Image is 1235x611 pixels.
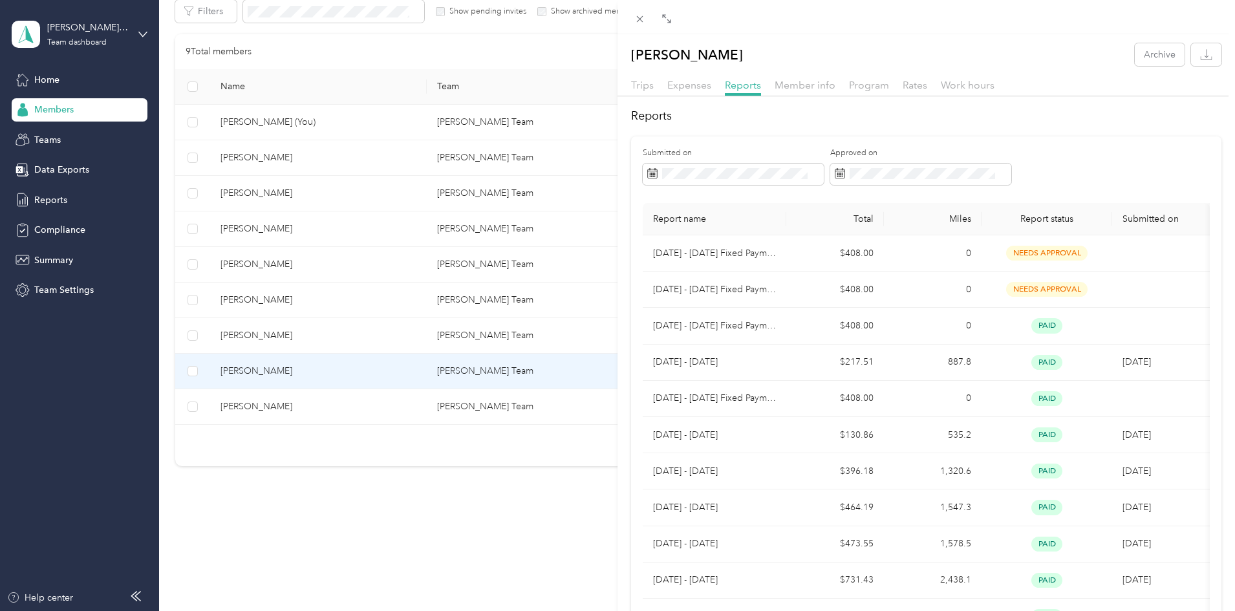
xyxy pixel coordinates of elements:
td: 2,438.1 [884,563,982,599]
td: $396.18 [786,453,884,489]
p: [DATE] - [DATE] [653,537,776,551]
label: Submitted on [643,147,824,159]
span: paid [1031,537,1062,552]
label: Approved on [830,147,1011,159]
p: [DATE] - [DATE] [653,355,776,369]
th: Report name [643,203,786,235]
td: $130.86 [786,417,884,453]
span: paid [1031,318,1062,333]
span: Report status [992,213,1102,224]
span: paid [1031,391,1062,406]
span: paid [1031,355,1062,370]
td: 1,320.6 [884,453,982,489]
span: Program [849,79,889,91]
td: 0 [884,308,982,344]
td: $408.00 [786,235,884,272]
td: 535.2 [884,417,982,453]
span: [DATE] [1122,466,1151,477]
p: [DATE] - [DATE] [653,464,776,478]
p: [DATE] - [DATE] Fixed Payment [653,283,776,297]
div: Miles [894,213,971,224]
div: Total [797,213,874,224]
span: Member info [775,79,835,91]
span: [DATE] [1122,574,1151,585]
td: $731.43 [786,563,884,599]
td: 1,578.5 [884,526,982,563]
span: Work hours [941,79,994,91]
span: paid [1031,427,1062,442]
td: $464.19 [786,489,884,526]
p: [DATE] - [DATE] Fixed Payment [653,319,776,333]
span: paid [1031,464,1062,478]
span: Trips [631,79,654,91]
td: $217.51 [786,345,884,381]
td: $473.55 [786,526,884,563]
span: paid [1031,500,1062,515]
td: $408.00 [786,308,884,344]
td: 887.8 [884,345,982,381]
button: Archive [1135,43,1185,66]
iframe: Everlance-gr Chat Button Frame [1163,539,1235,611]
p: [PERSON_NAME] [631,43,743,66]
p: [DATE] - [DATE] [653,573,776,587]
span: Reports [725,79,761,91]
p: [DATE] - [DATE] Fixed Payment [653,391,776,405]
td: 0 [884,381,982,417]
p: [DATE] - [DATE] [653,500,776,515]
span: needs approval [1006,282,1088,297]
h2: Reports [631,107,1221,125]
td: 0 [884,235,982,272]
td: 1,547.3 [884,489,982,526]
span: Expenses [667,79,711,91]
td: $408.00 [786,272,884,308]
span: Rates [903,79,927,91]
span: needs approval [1006,246,1088,261]
span: paid [1031,573,1062,588]
p: [DATE] - [DATE] [653,428,776,442]
span: [DATE] [1122,538,1151,549]
span: [DATE] [1122,429,1151,440]
span: [DATE] [1122,502,1151,513]
span: [DATE] [1122,356,1151,367]
th: Submitted on [1112,203,1210,235]
p: [DATE] - [DATE] Fixed Payment [653,246,776,261]
td: 0 [884,272,982,308]
td: $408.00 [786,381,884,417]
